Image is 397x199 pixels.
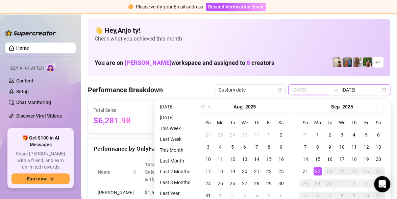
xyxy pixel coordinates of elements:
[157,157,193,165] li: Last Month
[46,63,57,72] img: AI Chatter
[265,167,273,175] div: 22
[145,161,161,183] span: Total Sales & Tips
[277,143,285,151] div: 9
[360,165,372,177] td: 2025-09-26
[11,173,70,184] button: Earn nowarrow-right
[16,100,51,105] a: Chat Monitoring
[350,131,358,139] div: 4
[157,114,193,122] li: [DATE]
[362,131,370,139] div: 5
[338,131,346,139] div: 3
[314,179,322,188] div: 29
[372,165,384,177] td: 2025-09-27
[374,176,390,192] div: Open Intercom Messenger
[360,153,372,165] td: 2025-09-19
[253,179,261,188] div: 28
[342,86,380,94] input: End date
[241,143,249,151] div: 6
[301,131,309,139] div: 31
[277,155,285,163] div: 16
[263,177,275,190] td: 2025-08-29
[372,141,384,153] td: 2025-09-13
[263,141,275,153] td: 2025-08-08
[374,167,382,175] div: 27
[226,177,239,190] td: 2025-08-26
[16,78,33,83] a: Content
[214,117,226,129] th: Mo
[374,143,382,151] div: 13
[336,165,348,177] td: 2025-09-24
[324,129,336,141] td: 2025-09-02
[299,177,312,190] td: 2025-09-28
[312,165,324,177] td: 2025-09-22
[239,165,251,177] td: 2025-08-20
[348,165,360,177] td: 2025-09-25
[277,167,285,175] div: 23
[239,129,251,141] td: 2025-07-30
[95,35,383,43] span: Check what you achieved this month
[299,117,312,129] th: Su
[157,168,193,176] li: Last 2 Months
[275,153,287,165] td: 2025-08-16
[312,153,324,165] td: 2025-09-15
[157,135,193,143] li: Last Week
[372,117,384,129] th: Sa
[314,131,322,139] div: 1
[263,153,275,165] td: 2025-08-15
[374,131,382,139] div: 6
[214,141,226,153] td: 2025-08-04
[360,141,372,153] td: 2025-09-12
[125,59,171,66] span: [PERSON_NAME]
[16,45,29,51] a: Home
[247,59,250,66] span: 8
[9,65,44,72] span: Izzy AI Chatter
[95,26,383,35] h4: 👋 Hey, Anjo ty !
[265,131,273,139] div: 1
[338,155,346,163] div: 17
[251,129,263,141] td: 2025-07-31
[299,165,312,177] td: 2025-09-21
[336,129,348,141] td: 2025-09-03
[206,3,266,11] button: Resend Verification Email
[350,143,358,151] div: 11
[348,177,360,190] td: 2025-10-02
[226,117,239,129] th: Tu
[241,131,249,139] div: 30
[326,167,334,175] div: 23
[275,165,287,177] td: 2025-08-23
[241,179,249,188] div: 27
[241,155,249,163] div: 13
[299,141,312,153] td: 2025-09-07
[219,85,281,95] span: Custom date
[216,143,224,151] div: 4
[363,57,372,67] img: Nathaniel
[362,143,370,151] div: 12
[228,155,237,163] div: 12
[251,165,263,177] td: 2025-08-21
[94,106,154,114] span: Total Sales
[353,57,362,67] img: Nathaniel
[16,113,62,119] a: Discover Viral Videos
[350,155,358,163] div: 18
[251,141,263,153] td: 2025-08-07
[208,4,264,9] span: Resend Verification Email
[94,158,141,186] th: Name
[226,165,239,177] td: 2025-08-19
[11,135,70,148] span: 🎁 Get $100 in AI Messages
[98,168,131,176] span: Name
[228,143,237,151] div: 5
[348,129,360,141] td: 2025-09-04
[253,131,261,139] div: 31
[214,165,226,177] td: 2025-08-18
[314,143,322,151] div: 8
[253,167,261,175] div: 21
[265,155,273,163] div: 15
[360,129,372,141] td: 2025-09-05
[374,155,382,163] div: 20
[372,129,384,141] td: 2025-09-06
[331,100,340,114] button: Choose a month
[348,153,360,165] td: 2025-09-18
[216,131,224,139] div: 28
[214,153,226,165] td: 2025-08-11
[336,153,348,165] td: 2025-09-17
